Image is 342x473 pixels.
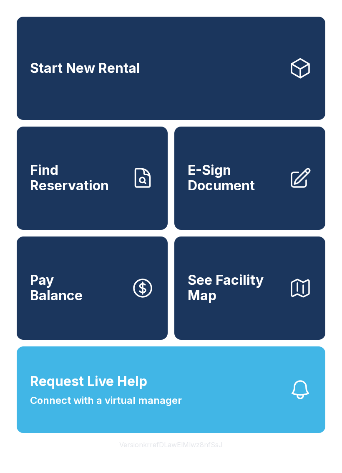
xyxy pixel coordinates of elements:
span: Find Reservation [30,163,124,193]
span: See Facility Map [188,273,282,303]
span: Connect with a virtual manager [30,393,182,408]
a: Start New Rental [17,17,325,120]
a: E-Sign Document [174,127,325,230]
span: Request Live Help [30,371,147,391]
button: VersionkrrefDLawElMlwz8nfSsJ [113,433,229,456]
button: PayBalance [17,236,168,340]
a: Find Reservation [17,127,168,230]
span: Pay Balance [30,273,83,303]
span: E-Sign Document [188,163,282,193]
span: Start New Rental [30,61,140,76]
button: See Facility Map [174,236,325,340]
button: Request Live HelpConnect with a virtual manager [17,346,325,433]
